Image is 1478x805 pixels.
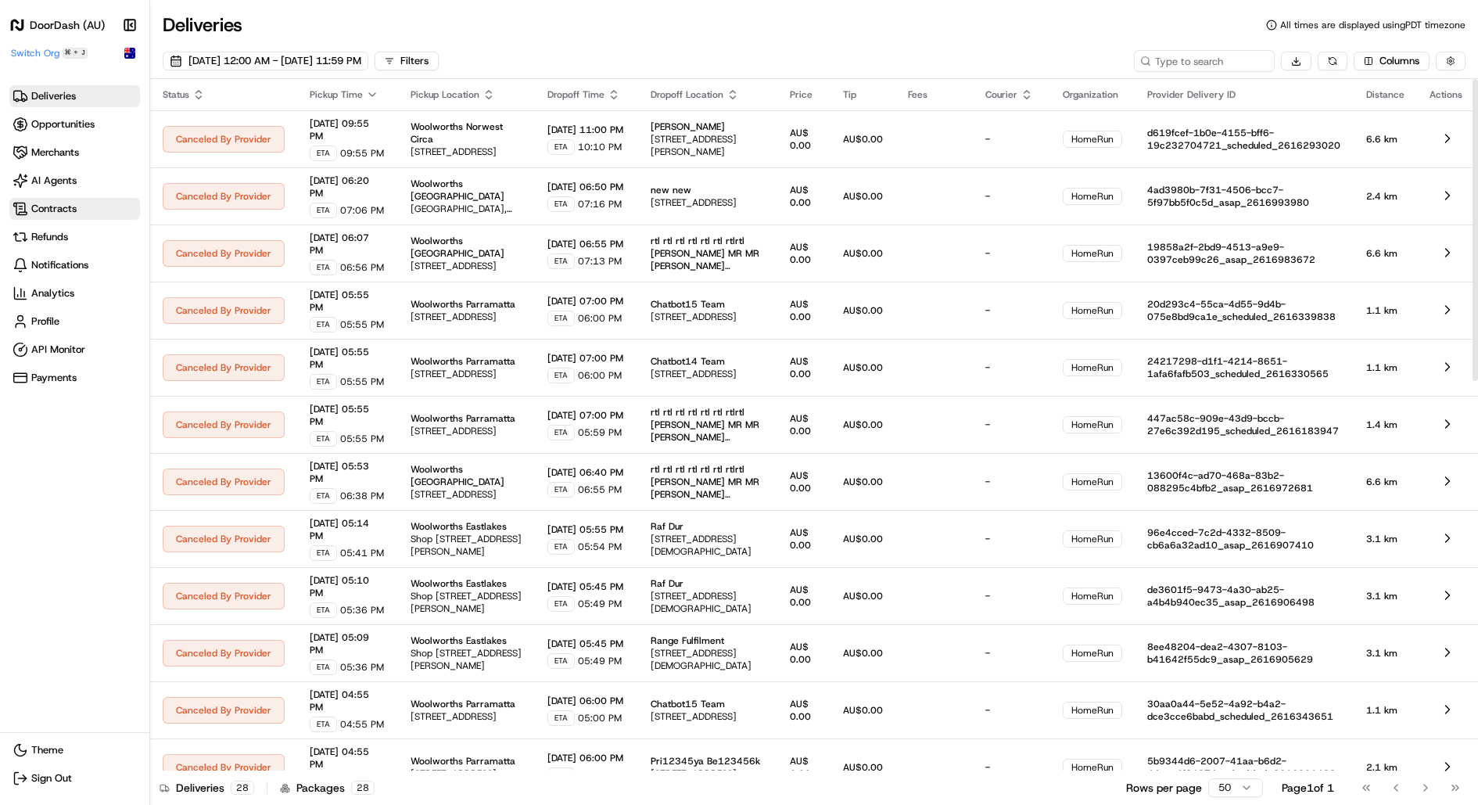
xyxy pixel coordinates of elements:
[411,178,504,203] span: Woolworths [GEOGRAPHIC_DATA]
[1063,245,1122,262] div: HomeRun
[1063,530,1122,548] div: HomeRun
[843,590,883,602] span: AU$0.00
[1366,476,1397,488] span: 6.6 km
[411,463,504,488] span: Woolworths [GEOGRAPHIC_DATA]
[124,48,135,59] img: Flag of au
[1366,304,1397,317] span: 1.1 km
[547,253,575,269] div: ETA
[310,574,386,599] span: [DATE] 05:10 PM
[310,460,386,485] span: [DATE] 05:53 PM
[310,374,337,390] div: ETA
[651,120,725,133] span: [PERSON_NAME]
[790,412,811,437] span: AU$ 0.00
[411,520,507,533] span: Woolworths Eastlakes
[578,141,622,153] span: 10:10 PM
[310,117,386,142] span: [DATE] 09:55 PM
[1280,19,1465,31] span: All times are displayed using PDT timezone
[578,541,622,553] span: 05:54 PM
[11,47,59,59] span: Switch Org
[411,767,497,780] span: [STREET_ADDRESS]
[651,710,737,723] span: [STREET_ADDRESS]
[310,659,337,675] div: ETA
[310,88,363,101] span: Pickup Time
[843,247,883,260] span: AU$0.00
[790,526,811,552] span: AU$ 0.00
[651,298,725,311] span: Chatbot15 Team
[1366,419,1397,431] span: 1.4 km
[1134,50,1275,72] input: Type to search
[411,533,522,558] span: Shop [STREET_ADDRESS][PERSON_NAME]
[985,704,990,717] span: -
[843,647,883,659] span: AU$0.00
[310,174,386,199] span: [DATE] 06:20 PM
[547,238,626,250] span: [DATE] 06:55 PM
[340,718,384,731] span: 04:55 PM
[578,255,622,268] span: 07:13 PM
[1063,645,1122,662] div: HomeRun
[163,88,189,101] span: Status
[547,368,575,383] div: ETA
[985,247,990,260] span: -
[578,426,622,439] span: 05:59 PM
[651,133,737,158] span: [STREET_ADDRESS][PERSON_NAME]
[985,533,990,545] span: -
[340,204,384,217] span: 07:06 PM
[411,647,522,672] span: Shop [STREET_ADDRESS][PERSON_NAME]
[1147,698,1333,723] span: 30aa0a44-5e52-4a92-b4a2-dce3cce6babd_scheduled_2616343651
[400,54,429,68] div: Filters
[1366,647,1397,659] span: 3.1 km
[9,113,140,135] a: Opportunities
[1063,588,1122,605] div: HomeRun
[231,781,254,795] div: 28
[985,190,990,203] span: -
[9,254,140,276] a: Notifications
[9,339,140,361] a: API Monitor
[1366,247,1397,260] span: 6.6 km
[651,235,759,272] span: rtl rtl rtl rtl rtl rtl rtlrtl [PERSON_NAME] MR MR [PERSON_NAME]
[843,761,883,774] span: AU$0.00
[985,88,1017,101] span: Courier
[310,232,386,257] span: [DATE] 06:07 PM
[790,355,811,380] span: AU$ 0.00
[985,761,990,774] span: -
[651,647,752,672] span: [STREET_ADDRESS][DEMOGRAPHIC_DATA]
[31,202,77,216] span: Contracts
[790,755,811,780] span: AU$ 0.00
[651,577,683,590] span: Raf Dur
[547,425,575,440] div: ETA
[547,653,575,669] div: ETA
[411,235,504,260] span: Woolworths [GEOGRAPHIC_DATA]
[790,127,811,152] span: AU$ 0.00
[340,490,384,502] span: 06:38 PM
[578,655,622,667] span: 05:49 PM
[411,755,515,767] span: Woolworths Parramatta
[411,311,497,323] span: [STREET_ADDRESS]
[340,261,384,274] span: 06:56 PM
[340,604,384,616] span: 05:36 PM
[411,698,515,710] span: Woolworths Parramatta
[1366,590,1397,602] span: 3.1 km
[651,196,737,209] span: [STREET_ADDRESS]
[547,752,626,764] span: [DATE] 06:00 PM
[310,146,337,161] div: ETA
[411,88,479,101] span: Pickup Location
[1126,780,1202,796] p: Rows per page
[31,286,74,300] span: Analytics
[547,466,626,479] span: [DATE] 06:40 PM
[547,767,575,783] div: ETA
[310,602,337,618] div: ETA
[547,181,626,193] span: [DATE] 06:50 PM
[411,203,512,228] span: [GEOGRAPHIC_DATA], [STREET_ADDRESS]
[547,482,575,498] div: ETA
[31,743,63,757] span: Theme
[1366,133,1397,146] span: 6.6 km
[163,13,242,38] h1: Deliveries
[1063,88,1122,101] div: Organization
[1063,473,1122,491] div: HomeRun
[547,409,626,422] span: [DATE] 07:00 PM
[843,704,883,717] span: AU$0.00
[1318,52,1347,70] button: Refresh
[340,547,384,559] span: 05:41 PM
[411,368,497,380] span: [STREET_ADDRESS]
[651,520,683,533] span: Raf Dur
